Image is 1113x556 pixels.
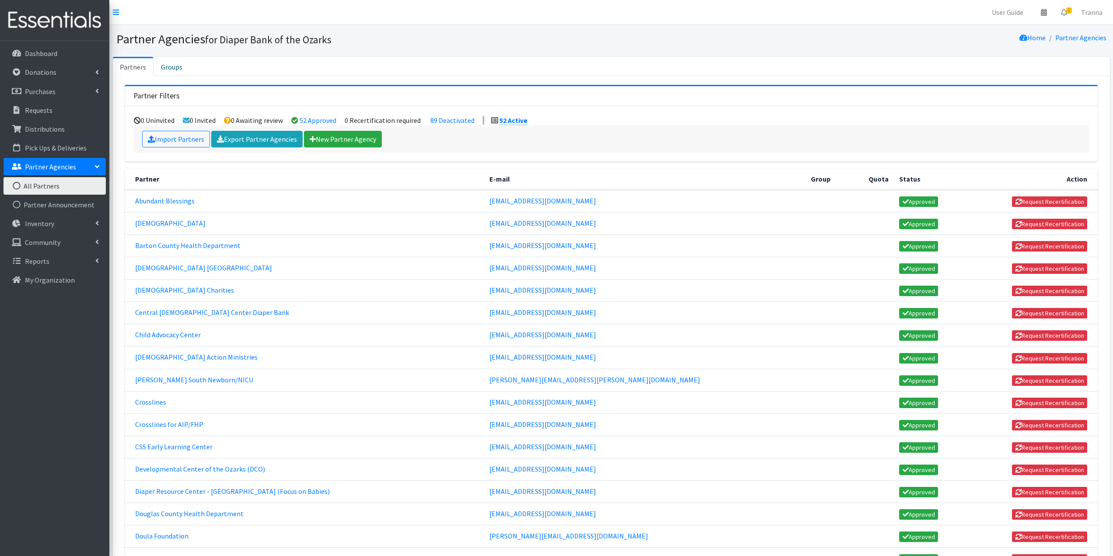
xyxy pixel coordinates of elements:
[113,57,154,76] a: Partners
[135,263,272,272] a: [DEMOGRAPHIC_DATA] [GEOGRAPHIC_DATA]
[3,120,106,138] a: Distributions
[899,442,938,453] span: Approved
[3,196,106,213] a: Partner Announcement
[899,241,938,252] span: Approved
[1012,196,1087,207] button: Request Recertification
[1012,375,1087,386] button: Request Recertification
[3,271,106,289] a: My Organization
[3,158,106,175] a: Partner Agencies
[300,116,336,125] a: 52 Approved
[1012,263,1087,274] button: Request Recertification
[489,420,596,429] a: [EMAIL_ADDRESS][DOMAIN_NAME]
[25,106,52,115] p: Requests
[899,487,938,497] span: Approved
[1019,33,1046,42] a: Home
[1012,398,1087,408] button: Request Recertification
[489,196,596,205] a: [EMAIL_ADDRESS][DOMAIN_NAME]
[116,31,608,47] h1: Partner Agencies
[3,63,106,81] a: Donations
[985,3,1030,21] a: User Guide
[3,177,106,195] a: All Partners
[1012,286,1087,296] button: Request Recertification
[142,131,210,147] a: Import Partners
[135,487,330,496] a: Diaper Resource Center - [GEOGRAPHIC_DATA] (Focus on Babies)
[135,532,188,540] a: Doula Foundation
[489,509,596,518] a: [EMAIL_ADDRESS][DOMAIN_NAME]
[899,420,938,430] span: Approved
[135,196,195,205] a: Abundant Blessings
[211,131,303,147] a: Export Partner Agencies
[135,375,253,384] a: [PERSON_NAME] South Newborn/NICU
[1012,487,1087,497] button: Request Recertification
[899,219,938,229] span: Approved
[3,83,106,100] a: Purchases
[125,168,484,190] th: Partner
[3,101,106,119] a: Requests
[3,45,106,62] a: Dashboard
[224,116,283,125] li: 0 Awaiting review
[25,162,76,171] p: Partner Agencies
[3,215,106,232] a: Inventory
[25,125,65,133] p: Distributions
[135,286,234,294] a: [DEMOGRAPHIC_DATA] Charities
[3,252,106,270] a: Reports
[489,465,596,473] a: [EMAIL_ADDRESS][DOMAIN_NAME]
[1012,509,1087,520] button: Request Recertification
[899,398,938,408] span: Approved
[489,219,596,227] a: [EMAIL_ADDRESS][DOMAIN_NAME]
[1055,33,1106,42] a: Partner Agencies
[489,263,596,272] a: [EMAIL_ADDRESS][DOMAIN_NAME]
[25,257,49,266] p: Reports
[489,330,596,339] a: [EMAIL_ADDRESS][DOMAIN_NAME]
[135,219,206,227] a: [DEMOGRAPHIC_DATA]
[899,532,938,542] span: Approved
[25,87,56,96] p: Purchases
[25,219,54,228] p: Inventory
[850,168,894,190] th: Quota
[899,263,938,274] span: Approved
[489,375,700,384] a: [PERSON_NAME][EMAIL_ADDRESS][PERSON_NAME][DOMAIN_NAME]
[1012,420,1087,430] button: Request Recertification
[135,420,203,429] a: Crosslines for AIP/FHP
[3,6,106,35] img: HumanEssentials
[484,168,806,190] th: E-mail
[489,308,596,317] a: [EMAIL_ADDRESS][DOMAIN_NAME]
[25,276,75,284] p: My Organization
[1054,3,1074,21] a: 1
[1012,330,1087,341] button: Request Recertification
[1012,219,1087,229] button: Request Recertification
[135,509,244,518] a: Douglas County Health Department
[1012,308,1087,318] button: Request Recertification
[1074,3,1110,21] a: Tranna
[134,116,174,125] li: 0 Uninvited
[899,196,938,207] span: Approved
[135,241,241,250] a: Barton County Health Department
[1012,532,1087,542] button: Request Recertification
[345,116,421,125] li: 0 Recertification required
[499,116,527,125] a: 52 Active
[899,353,938,364] span: Approved
[1012,353,1087,364] button: Request Recertification
[899,308,938,318] span: Approved
[966,168,1098,190] th: Action
[489,487,596,496] a: [EMAIL_ADDRESS][DOMAIN_NAME]
[1012,442,1087,453] button: Request Recertification
[3,139,106,157] a: Pick Ups & Deliveries
[304,131,382,147] a: New Partner Agency
[25,143,87,152] p: Pick Ups & Deliveries
[489,241,596,250] a: [EMAIL_ADDRESS][DOMAIN_NAME]
[25,68,56,77] p: Donations
[899,375,938,386] span: Approved
[133,91,180,101] h3: Partner Filters
[1012,465,1087,475] button: Request Recertification
[135,465,265,473] a: Developmental Center of the Ozarks (DCO)
[135,442,213,451] a: CSS Early Learning Center
[1012,241,1087,252] button: Request Recertification
[1066,7,1072,14] span: 1
[489,353,596,361] a: [EMAIL_ADDRESS][DOMAIN_NAME]
[135,308,289,317] a: Central [DEMOGRAPHIC_DATA] Center Diaper Bank
[489,532,648,540] a: [PERSON_NAME][EMAIL_ADDRESS][DOMAIN_NAME]
[899,286,938,296] span: Approved
[489,286,596,294] a: [EMAIL_ADDRESS][DOMAIN_NAME]
[489,398,596,406] a: [EMAIL_ADDRESS][DOMAIN_NAME]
